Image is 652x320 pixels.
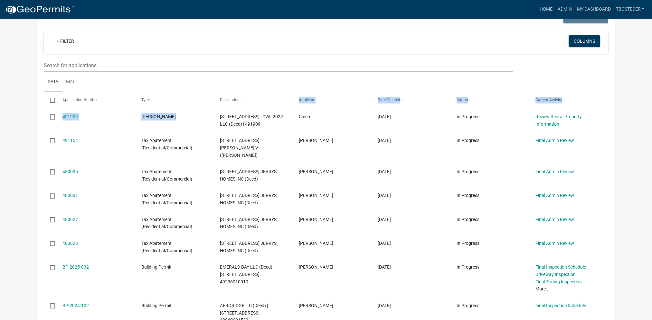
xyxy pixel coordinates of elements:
[62,138,78,143] a: 491154
[378,264,391,270] span: 01/14/2025
[457,98,468,102] span: Status
[535,193,574,198] a: Final Admin Review
[56,92,135,108] datatable-header-cell: Application Number
[378,303,391,308] span: 07/31/2024
[220,193,277,205] span: 313 N 19TH ST JERRYS HOMES INC (Deed)
[141,303,172,308] span: Building Permit
[378,217,391,222] span: 09/17/2025
[299,114,310,119] span: Caleb
[378,193,391,198] span: 09/17/2025
[457,169,479,174] span: In Progress
[141,138,192,150] span: Tax Abatement (Residential/Commercial)
[44,72,62,93] a: Data
[141,241,192,253] span: Tax Abatement (Residential/Commercial)
[220,217,277,229] span: 311 N 19TH ST JERRYS HOMES INC (Deed)
[457,303,479,308] span: In Progress
[535,169,574,174] a: Final Admin Review
[457,138,479,143] span: In Progress
[293,92,372,108] datatable-header-cell: Applicant
[535,138,574,143] a: Final Admin Review
[535,272,576,277] a: Driveway Inspection
[535,98,562,102] span: Current Activity
[299,303,333,308] span: tyler
[62,169,78,174] a: 480035
[378,98,400,102] span: Date Created
[378,169,391,174] span: 09/17/2025
[62,193,78,198] a: 480031
[62,98,98,102] span: Application Number
[299,241,333,246] span: adam
[52,35,79,47] a: + Filter
[457,264,479,270] span: In Progress
[220,114,283,127] span: 601 W CLINTON AVE | CWF 2022 LLC (Deed) | 491909
[220,241,277,253] span: 307 N 19TH ST JERRYS HOMES INC (Deed)
[299,193,333,198] span: adam
[535,286,550,291] a: More...
[378,138,391,143] span: 10/10/2025
[537,3,555,15] a: Home
[141,114,176,119] span: Rental Registration
[372,92,450,108] datatable-header-cell: Date Created
[141,193,192,205] span: Tax Abatement (Residential/Commercial)
[299,264,333,270] span: Angie Steigerwald
[62,114,78,119] a: 491909
[569,35,600,47] button: Columns
[574,3,613,15] a: My Dashboard
[62,303,89,308] a: BP-2024-102
[220,138,260,158] span: 2316 N 8TH ST HOCH, DOUGLAS W/MARTHA V (Deed)
[299,98,316,102] span: Applicant
[535,264,586,270] a: Final Inspection Schedule
[220,264,274,284] span: EMERALD BAY LLC (Deed) | 2103 N JEFFERSON WAY | 49236010010
[62,217,78,222] a: 480027
[141,169,192,182] span: Tax Abatement (Residential/Commercial)
[220,169,277,182] span: 305 N 19TH ST JERRYS HOMES INC (Deed)
[555,3,574,15] a: Admin
[535,279,582,284] a: Final Zoning Inspection
[135,92,214,108] datatable-header-cell: Type
[299,169,333,174] span: adam
[457,114,479,119] span: In Progress
[457,217,479,222] span: In Progress
[141,217,192,229] span: Tax Abatement (Residential/Commercial)
[378,241,391,246] span: 09/17/2025
[62,72,80,93] a: Map
[44,59,512,72] input: Search for applications
[529,92,608,108] datatable-header-cell: Current Activity
[535,303,586,308] a: Final Inspection Schedule
[378,114,391,119] span: 10/13/2025
[457,241,479,246] span: In Progress
[535,241,574,246] a: Final Admin Review
[457,193,479,198] span: In Progress
[62,241,78,246] a: 480026
[62,264,89,270] a: BP-2025-032
[214,92,293,108] datatable-header-cell: Description
[535,217,574,222] a: Final Admin Review
[44,92,56,108] datatable-header-cell: Select
[299,217,333,222] span: adam
[613,3,647,15] a: tbosteder
[299,138,333,143] span: Douglas Hoch
[535,114,582,127] a: Review Rental Property Information
[141,264,172,270] span: Building Permit
[141,98,150,102] span: Type
[220,98,240,102] span: Description
[450,92,529,108] datatable-header-cell: Status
